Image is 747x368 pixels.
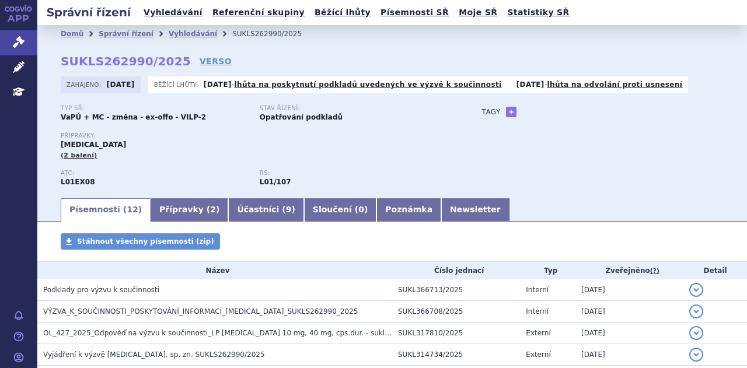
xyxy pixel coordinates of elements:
p: ATC: [61,170,248,177]
button: detail [689,326,703,340]
strong: SUKLS262990/2025 [61,54,191,68]
span: (2 balení) [61,152,97,159]
a: Správní řízení [99,30,153,38]
th: Název [37,262,392,279]
p: Typ SŘ: [61,105,248,112]
span: Externí [526,329,550,337]
th: Číslo jednací [392,262,520,279]
p: - [516,80,683,89]
td: SUKL366713/2025 [392,279,520,301]
button: detail [689,283,703,297]
td: SUKL317810/2025 [392,323,520,344]
td: [DATE] [575,323,683,344]
td: [DATE] [575,301,683,323]
p: Stav řízení: [260,105,447,112]
li: SUKLS262990/2025 [232,25,317,43]
h3: Tagy [482,105,501,119]
td: SUKL366708/2025 [392,301,520,323]
a: Vyhledávání [169,30,217,38]
span: Interní [526,307,549,316]
strong: [DATE] [107,80,135,89]
strong: VaPÚ + MC - změna - ex-offo - VILP-2 [61,113,206,121]
a: Vyhledávání [140,5,206,20]
strong: Opatřování podkladů [260,113,343,121]
a: Stáhnout všechny písemnosti (zip) [61,233,220,250]
span: [MEDICAL_DATA] [61,141,126,149]
h2: Správní řízení [37,4,140,20]
a: Sloučení (0) [304,198,376,222]
th: Detail [683,262,747,279]
a: lhůta na poskytnutí podkladů uvedených ve výzvě k součinnosti [235,80,502,89]
p: Přípravky: [61,132,459,139]
a: Účastníci (9) [228,198,303,222]
span: VÝZVA_K_SOUČINNOSTI_POSKYTOVÁNÍ_INFORMACÍ_LENVIMA_SUKLS262990_2025 [43,307,358,316]
td: SUKL314734/2025 [392,344,520,366]
a: Moje SŘ [455,5,501,20]
p: RS: [260,170,447,177]
a: + [506,107,516,117]
a: Běžící lhůty [311,5,374,20]
a: Newsletter [441,198,509,222]
strong: lenvatinib [260,178,291,186]
a: lhůta na odvolání proti usnesení [547,80,682,89]
strong: LENVATINIB [61,178,95,186]
button: detail [689,348,703,362]
a: Písemnosti (12) [61,198,151,222]
p: - [204,80,502,89]
strong: [DATE] [204,80,232,89]
span: 9 [286,205,292,214]
a: Písemnosti SŘ [377,5,452,20]
span: Podklady pro výzvu k součinnosti [43,286,159,294]
a: VERSO [200,55,232,67]
a: Přípravky (2) [151,198,228,222]
span: Interní [526,286,549,294]
span: Externí [526,351,550,359]
span: 0 [358,205,364,214]
span: OL_427_2025_Odpověď na výzvu k součinnosti_LP LENVIMA 10 mg, 40 mg, cps.dur. - sukls262990/2025 [43,329,435,337]
span: 12 [127,205,138,214]
a: Statistiky SŘ [504,5,573,20]
th: Zveřejněno [575,262,683,279]
span: Stáhnout všechny písemnosti (zip) [77,237,214,246]
abbr: (?) [650,267,659,275]
span: Vyjádření k výzvě LENVIMA, sp. zn. SUKLS262990/2025 [43,351,265,359]
a: Poznámka [376,198,441,222]
a: Referenční skupiny [209,5,308,20]
span: Běžící lhůty: [154,80,201,89]
button: detail [689,304,703,318]
td: [DATE] [575,344,683,366]
th: Typ [520,262,575,279]
span: 2 [210,205,216,214]
a: Domů [61,30,83,38]
span: Zahájeno: [67,80,103,89]
strong: [DATE] [516,80,544,89]
td: [DATE] [575,279,683,301]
